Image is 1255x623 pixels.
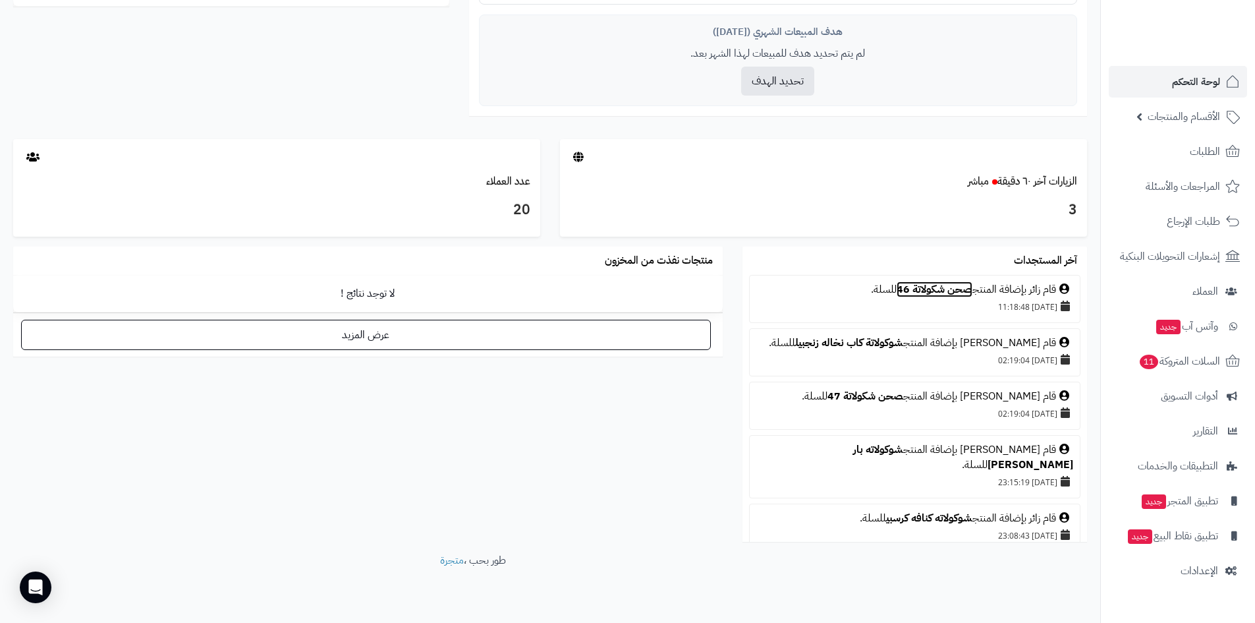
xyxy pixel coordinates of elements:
[968,173,1077,189] a: الزيارات آخر ٦٠ دقيقةمباشر
[13,276,723,312] td: لا توجد نتائج !
[1165,26,1242,54] img: logo-2.png
[756,473,1073,491] div: [DATE] 23:15:19
[1109,66,1247,98] a: لوحة التحكم
[1155,317,1218,336] span: وآتس آب
[1109,450,1247,482] a: التطبيقات والخدمات
[1014,255,1077,267] h3: آخر المستجدات
[1138,352,1220,371] span: السلات المتروكة
[795,335,903,351] a: شوكولاتة كاب نخاله زنجبيل
[1127,527,1218,545] span: تطبيق نقاط البيع
[1109,485,1247,517] a: تطبيق المتجرجديد
[1109,555,1247,587] a: الإعدادات
[1148,107,1220,126] span: الأقسام والمنتجات
[1109,380,1247,412] a: أدوات التسويق
[1109,136,1247,167] a: الطلبات
[756,404,1073,423] div: [DATE] 02:19:04
[1142,494,1166,509] span: جديد
[1172,73,1220,91] span: لوحة التحكم
[853,442,1073,473] a: شوكولاته بار [PERSON_NAME]
[756,282,1073,297] div: قام زائر بإضافة المنتج للسلة.
[756,336,1073,351] div: قام [PERSON_NAME] بإضافة المنتج للسلة.
[1192,282,1218,301] span: العملاء
[897,282,972,297] a: صحن شكولاتة 46
[1139,354,1158,369] span: 11
[827,388,903,404] a: صحن شكولاتة 47
[1109,276,1247,307] a: العملاء
[1109,311,1247,342] a: وآتس آبجديد
[756,351,1073,369] div: [DATE] 02:19:04
[1109,206,1247,237] a: طلبات الإرجاع
[756,442,1073,473] div: قام [PERSON_NAME] بإضافة المنتج للسلة.
[21,320,711,350] a: عرض المزيد
[1128,529,1152,544] span: جديد
[1109,241,1247,272] a: إشعارات التحويلات البنكية
[1181,562,1218,580] span: الإعدادات
[1138,457,1218,475] span: التطبيقات والخدمات
[570,199,1077,222] h3: 3
[1109,415,1247,447] a: التقارير
[489,25,1067,39] div: هدف المبيعات الشهري ([DATE])
[1190,142,1220,161] span: الطلبات
[23,199,530,222] h3: 20
[1146,177,1220,196] span: المراجعات والأسئلة
[1156,320,1181,334] span: جديد
[20,572,51,603] div: Open Intercom Messenger
[968,173,989,189] small: مباشر
[741,67,814,96] button: تحديد الهدف
[1167,212,1220,231] span: طلبات الإرجاع
[1140,492,1218,510] span: تطبيق المتجر
[486,173,530,189] a: عدد العملاء
[1109,520,1247,552] a: تطبيق نقاط البيعجديد
[1120,247,1220,266] span: إشعارات التحويلات البنكية
[756,297,1073,316] div: [DATE] 11:18:48
[1161,387,1218,405] span: أدوات التسويق
[489,46,1067,61] p: لم يتم تحديد هدف للمبيعات لهذا الشهر بعد.
[1109,171,1247,202] a: المراجعات والأسئلة
[756,389,1073,404] div: قام [PERSON_NAME] بإضافة المنتج للسلة.
[1109,345,1247,377] a: السلات المتروكة11
[440,552,464,568] a: متجرة
[605,255,713,267] h3: منتجات نفذت من المخزون
[886,510,972,526] a: شوكولاته كنافه كرسبي
[756,526,1073,545] div: [DATE] 23:08:43
[756,511,1073,526] div: قام زائر بإضافة المنتج للسلة.
[1193,422,1218,440] span: التقارير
